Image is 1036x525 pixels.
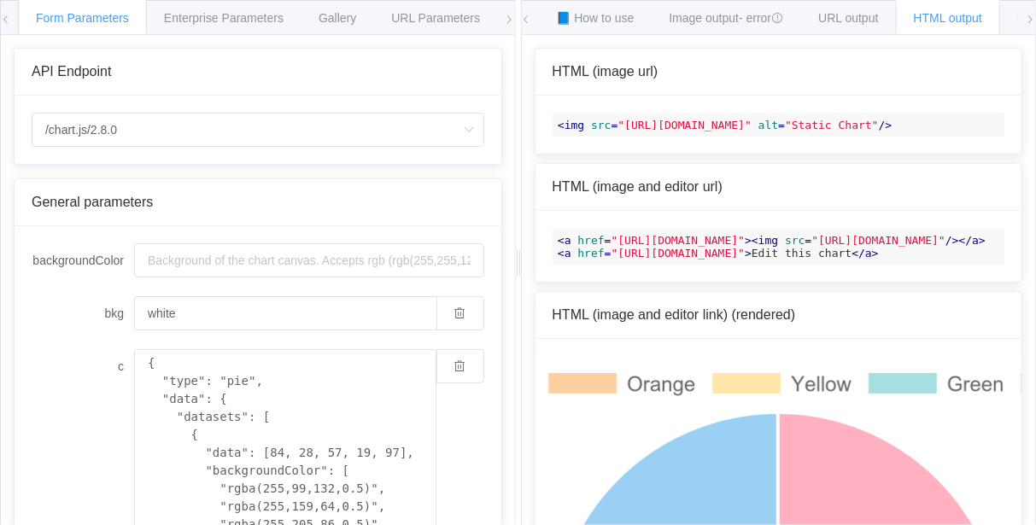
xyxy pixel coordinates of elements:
input: Background of the chart canvas. Accepts rgb (rgb(255,255,120)), colors (red), and url-encoded hex... [134,296,436,330]
span: href [577,247,604,260]
input: Select [32,113,484,147]
label: bkg [32,296,134,330]
span: URL Parameters [391,11,480,25]
span: Enterprise Parameters [164,11,284,25]
span: HTML output [914,11,982,25]
code: Edit this chart [553,228,1005,265]
span: </ > [959,234,986,247]
span: </ > [852,247,878,260]
span: Gallery [319,11,356,25]
span: "[URL][DOMAIN_NAME]" [618,119,752,131]
span: a [865,247,872,260]
span: General parameters [32,195,153,209]
span: "[URL][DOMAIN_NAME]" [612,234,746,247]
span: < = /> [752,234,959,247]
span: HTML (image url) [553,64,658,79]
span: "Static Chart" [785,119,879,131]
span: HTML (image and editor url) [553,179,723,194]
span: < = = /> [558,119,892,131]
span: a [565,247,571,260]
span: "[URL][DOMAIN_NAME]" [612,247,746,260]
span: img [565,119,584,131]
span: < = > [558,234,752,247]
span: URL output [818,11,878,25]
input: Background of the chart canvas. Accepts rgb (rgb(255,255,120)), colors (red), and url-encoded hex... [134,243,484,277]
span: API Endpoint [32,64,111,79]
span: HTML (image and editor link) (rendered) [553,307,796,322]
span: Image output [669,11,783,25]
span: src [591,119,611,131]
span: - error [739,11,783,25]
label: c [32,349,134,383]
span: a [565,234,571,247]
label: backgroundColor [32,243,134,277]
span: < = > [558,247,752,260]
span: img [758,234,778,247]
span: "[URL][DOMAIN_NAME]" [811,234,945,247]
span: alt [758,119,778,131]
span: src [785,234,805,247]
span: Form Parameters [36,11,129,25]
span: 📘 How to use [557,11,635,25]
span: href [577,234,604,247]
span: a [972,234,979,247]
